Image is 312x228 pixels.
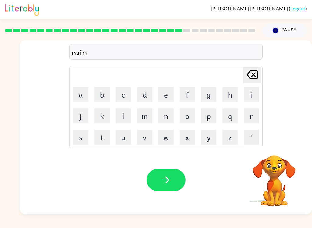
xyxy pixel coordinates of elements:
button: g [201,87,216,102]
img: Literably [5,2,39,16]
button: u [116,130,131,145]
button: i [244,87,259,102]
button: x [180,130,195,145]
button: e [158,87,174,102]
span: [PERSON_NAME] [PERSON_NAME] [211,5,289,11]
button: f [180,87,195,102]
button: v [137,130,152,145]
button: w [158,130,174,145]
button: m [137,108,152,123]
video: Your browser must support playing .mp4 files to use Literably. Please try using another browser. [244,146,305,207]
button: j [73,108,88,123]
button: a [73,87,88,102]
button: d [137,87,152,102]
button: l [116,108,131,123]
button: p [201,108,216,123]
button: Pause [263,23,307,37]
button: t [94,130,110,145]
a: Logout [290,5,305,11]
button: k [94,108,110,123]
button: q [222,108,238,123]
button: ' [244,130,259,145]
button: b [94,87,110,102]
button: h [222,87,238,102]
div: rain [71,46,261,59]
div: ( ) [211,5,307,11]
button: c [116,87,131,102]
button: z [222,130,238,145]
button: o [180,108,195,123]
button: s [73,130,88,145]
button: y [201,130,216,145]
button: n [158,108,174,123]
button: r [244,108,259,123]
